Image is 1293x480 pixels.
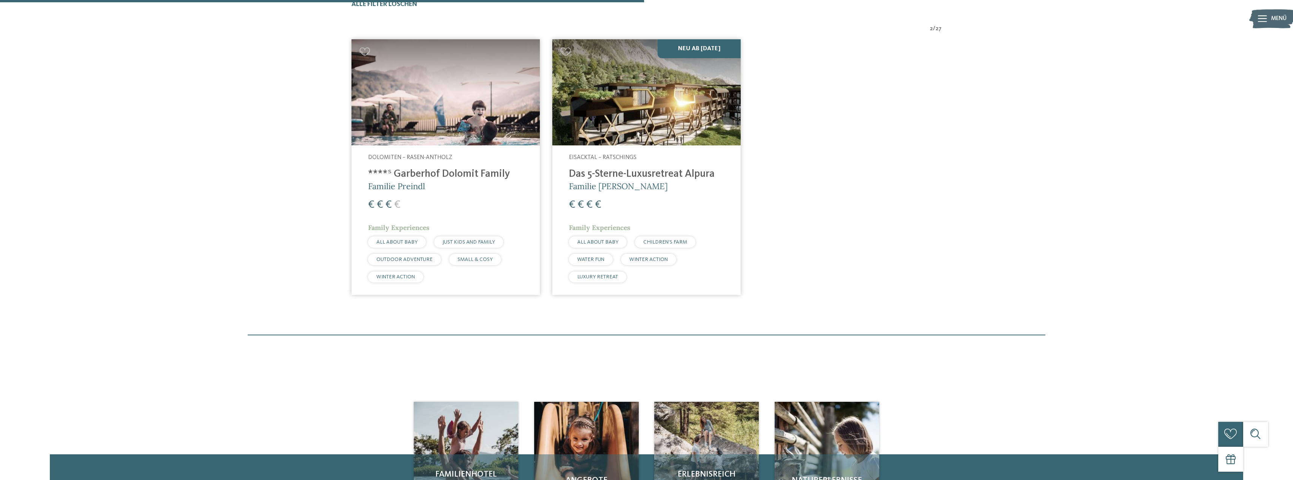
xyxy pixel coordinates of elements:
a: Familienhotels gesucht? Hier findet ihr die besten! Dolomiten – Rasen-Antholz ****ˢ Garberhof Dol... [351,39,540,295]
span: 27 [935,25,942,33]
span: Alle Filter löschen [351,1,417,8]
span: JUST KIDS AND FAMILY [442,239,495,245]
h4: ****ˢ Garberhof Dolomit Family [368,168,523,181]
span: € [578,199,584,210]
img: Familienhotels gesucht? Hier findet ihr die besten! [552,39,741,145]
span: ALL ABOUT BABY [577,239,618,245]
span: Family Experiences [368,223,430,232]
span: € [377,199,383,210]
img: Familienhotels gesucht? Hier findet ihr die besten! [351,39,540,145]
span: LUXURY RETREAT [577,274,618,279]
span: Familie [PERSON_NAME] [569,181,668,191]
h4: Das 5-Sterne-Luxusretreat Alpura [569,168,724,181]
span: ALL ABOUT BABY [376,239,418,245]
span: 2 [930,25,933,33]
span: € [368,199,374,210]
span: € [385,199,392,210]
span: Eisacktal – Ratschings [569,154,636,161]
span: € [586,199,593,210]
span: € [595,199,601,210]
span: OUTDOOR ADVENTURE [376,257,433,262]
span: SMALL & COSY [458,257,493,262]
a: Familienhotels gesucht? Hier findet ihr die besten! Neu ab [DATE] Eisacktal – Ratschings Das 5-St... [552,39,741,295]
span: CHILDREN’S FARM [643,239,687,245]
span: € [394,199,401,210]
span: WINTER ACTION [376,274,415,279]
span: / [933,25,935,33]
span: WINTER ACTION [629,257,668,262]
span: Family Experiences [569,223,630,232]
span: WATER FUN [577,257,604,262]
span: € [569,199,575,210]
span: Familie Preindl [368,181,425,191]
span: Dolomiten – Rasen-Antholz [368,154,452,161]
